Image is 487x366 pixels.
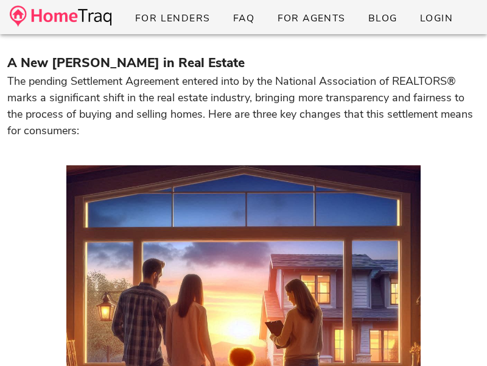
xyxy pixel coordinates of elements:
iframe: Chat Widget [426,307,487,366]
span: FAQ [233,12,255,25]
img: desktop-logo.34a1112.png [10,5,111,27]
a: FAQ [223,7,265,29]
p: The pending Settlement Agreement entered into by the National Association of REALTORS® marks a si... [7,73,480,156]
a: Blog [358,7,407,29]
span: Blog [368,12,398,25]
h3: A New [PERSON_NAME] in Real Estate [7,54,480,73]
a: Login [410,7,463,29]
a: For Agents [267,7,355,29]
span: For Agents [276,12,345,25]
span: Login [419,12,453,25]
a: For Lenders [125,7,220,29]
span: For Lenders [135,12,211,25]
